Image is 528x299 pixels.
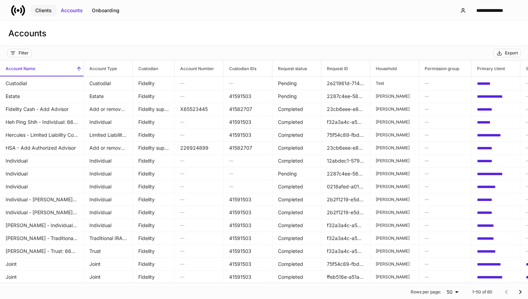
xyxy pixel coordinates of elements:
[411,289,441,295] p: Rows per page:
[321,115,370,129] td: f32a3a4c-a50d-4666-bdff-655775b69eb7
[84,206,133,219] td: Individual
[321,270,370,284] td: ffeb516e-a51a-4365-8742-be11d5e63e87
[175,103,223,116] td: X65523445
[92,7,119,14] div: Onboarding
[272,193,321,206] td: Completed
[180,80,218,87] h6: —
[223,115,272,129] td: 41591503
[419,65,459,72] h6: Permission group
[425,144,465,151] h6: —
[376,158,413,164] p: [PERSON_NAME]
[272,103,321,116] td: Completed
[425,170,465,177] h6: —
[84,154,133,167] td: Individual
[19,50,29,56] div: Filter
[180,170,218,177] h6: —
[272,154,321,167] td: Completed
[133,65,158,72] h6: Custodian
[471,219,520,232] td: 49753f55-1771-4e05-83cf-b72807ab73a7
[370,65,397,72] h6: Household
[376,248,413,254] p: [PERSON_NAME]
[272,90,321,103] td: Pending
[272,270,321,284] td: Completed
[35,7,52,14] div: Clients
[229,157,266,164] h6: —
[84,167,133,180] td: Individual
[133,128,175,142] td: Fidelity
[84,77,133,90] td: Custodial
[321,245,370,258] td: f32a3a4c-a50d-4666-bdff-655775b69eb7
[321,103,370,116] td: 23cb6eee-e8ca-4f57-8913-3c96859ccef2
[376,106,413,112] p: [PERSON_NAME]
[133,141,175,155] td: Fidelity supplemental forms
[376,94,413,99] p: [PERSON_NAME]
[471,270,520,284] td: ad1b1453-10d8-4290-925d-ab964c9cf9d4
[84,193,133,206] td: Individual
[84,232,133,245] td: Traditional IRA Rollover
[321,193,370,206] td: 2b2f1219-e5dd-4531-a184-fa72d45f8494
[133,167,175,180] td: Fidelity
[471,115,520,129] td: cee58e2b-6d8c-4ec6-b901-fe81c43a6a11
[61,7,83,14] div: Accounts
[175,65,214,72] h6: Account Number
[229,170,266,177] h6: —
[321,141,370,155] td: 23cb6eee-e8ca-4f57-8913-3c96859ccef2
[471,180,520,193] td: d36446e6-1cb9-47cc-83ab-bacc58bfde95
[321,90,370,103] td: 2287c4ee-58ed-4207-9e3a-f2750641deb1
[229,80,266,87] h6: —
[471,206,520,219] td: 39d0285b-d15d-4114-a0f3-973d312f37e0
[272,232,321,245] td: Completed
[133,154,175,167] td: Fidelity
[321,232,370,245] td: f32a3a4c-a50d-4666-bdff-655775b69eb7
[133,60,174,76] span: Custodian
[471,141,520,155] td: 39d0285b-d15d-4114-a0f3-973d312f37e0
[84,219,133,232] td: Individual
[376,197,413,202] p: [PERSON_NAME]
[321,77,370,90] td: 2e21961d-714a-4014-ac2f-5533fc317429
[84,245,133,258] td: Trust
[425,132,465,138] h6: —
[472,289,492,295] p: 1–50 of 60
[223,65,256,72] h6: Custodian IDs
[223,193,272,206] td: 41591503
[321,154,370,167] td: 12abdec1-579e-45f2-a368-fdcd8b933620
[87,5,124,16] button: Onboarding
[272,115,321,129] td: Completed
[84,180,133,193] td: Individual
[376,81,413,86] p: Test
[505,50,518,56] div: Export
[84,257,133,271] td: Joint
[223,219,272,232] td: 41591503
[180,183,218,190] h6: —
[180,248,218,254] h6: —
[376,223,413,228] p: [PERSON_NAME]
[223,257,272,271] td: 41591503
[272,141,321,155] td: Completed
[180,132,218,138] h6: —
[175,60,223,76] span: Account Number
[180,119,218,125] h6: —
[133,115,175,129] td: Fidelity
[425,248,465,254] h6: —
[425,119,465,125] h6: —
[84,270,133,284] td: Joint
[223,232,272,245] td: 41591503
[7,49,32,57] button: Filter
[376,184,413,189] p: [PERSON_NAME]
[471,77,520,90] td: 78210e96-4c62-451a-a4d0-0206a4139082
[471,60,520,76] span: Primary client
[272,257,321,271] td: Completed
[425,157,465,164] h6: —
[180,274,218,280] h6: —
[419,60,471,76] span: Permission group
[425,209,465,216] h6: —
[133,232,175,245] td: Fidelity
[425,80,465,87] h6: —
[321,65,348,72] h6: Request ID
[272,77,321,90] td: Pending
[223,141,272,155] td: 41582707
[223,128,272,142] td: 41591503
[180,196,218,203] h6: —
[321,167,370,180] td: 2287c4ee-58ed-4207-9e3a-f2750641deb1
[376,210,413,215] p: [PERSON_NAME]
